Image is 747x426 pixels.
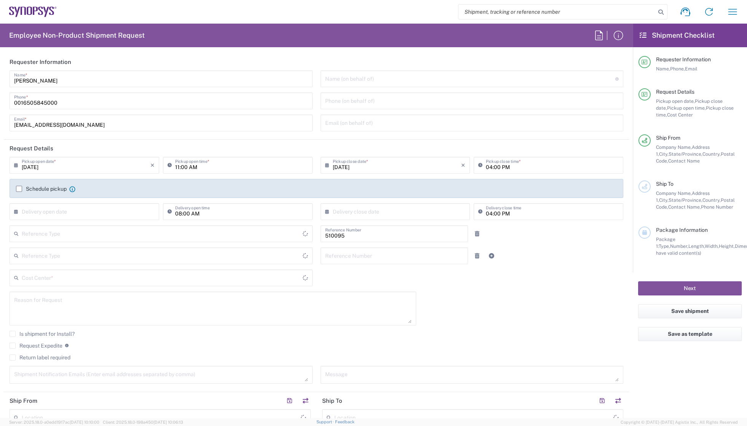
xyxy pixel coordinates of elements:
a: Add Reference [486,250,497,261]
i: × [461,159,465,171]
span: Company Name, [656,190,692,196]
span: Ship From [656,135,680,141]
span: Cost Center [667,112,693,118]
span: Phone, [670,66,685,72]
span: Requester Information [656,56,711,62]
h2: Request Details [10,145,53,152]
span: Number, [670,243,688,249]
span: Contact Name, [668,204,701,210]
a: Feedback [335,420,354,424]
span: Width, [705,243,719,249]
span: Request Details [656,89,694,95]
button: Save as template [638,327,742,341]
label: Is shipment for Install? [10,331,75,337]
span: State/Province, [669,197,702,203]
span: Country, [702,151,721,157]
span: Ship To [656,181,674,187]
span: Pickup open time, [667,105,706,111]
span: Company Name, [656,144,692,150]
span: [DATE] 10:10:00 [70,420,99,424]
span: Contact Name [668,158,700,164]
a: Support [316,420,335,424]
input: Shipment, tracking or reference number [458,5,656,19]
label: Schedule pickup [16,186,67,192]
span: Package Information [656,227,708,233]
span: Name, [656,66,670,72]
span: Country, [702,197,721,203]
span: City, [659,151,669,157]
a: Remove Reference [472,250,482,261]
h2: Ship From [10,397,37,405]
a: Remove Reference [472,228,482,239]
i: × [150,159,155,171]
span: Type, [659,243,670,249]
span: State/Province, [669,151,702,157]
span: Pickup open date, [656,98,695,104]
h2: Ship To [322,397,342,405]
h2: Shipment Checklist [640,31,715,40]
label: Return label required [10,354,70,361]
label: Request Expedite [10,343,62,349]
span: City, [659,197,669,203]
span: Phone Number [701,204,733,210]
span: Package 1: [656,236,675,249]
button: Save shipment [638,304,742,318]
span: [DATE] 10:06:13 [153,420,183,424]
span: Height, [719,243,735,249]
h2: Requester Information [10,58,71,66]
span: Email [685,66,698,72]
span: Length, [688,243,705,249]
span: Server: 2025.18.0-a0edd1917ac [9,420,99,424]
h2: Employee Non-Product Shipment Request [9,31,145,40]
span: Client: 2025.18.0-198a450 [103,420,183,424]
span: Copyright © [DATE]-[DATE] Agistix Inc., All Rights Reserved [621,419,738,426]
button: Next [638,281,742,295]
